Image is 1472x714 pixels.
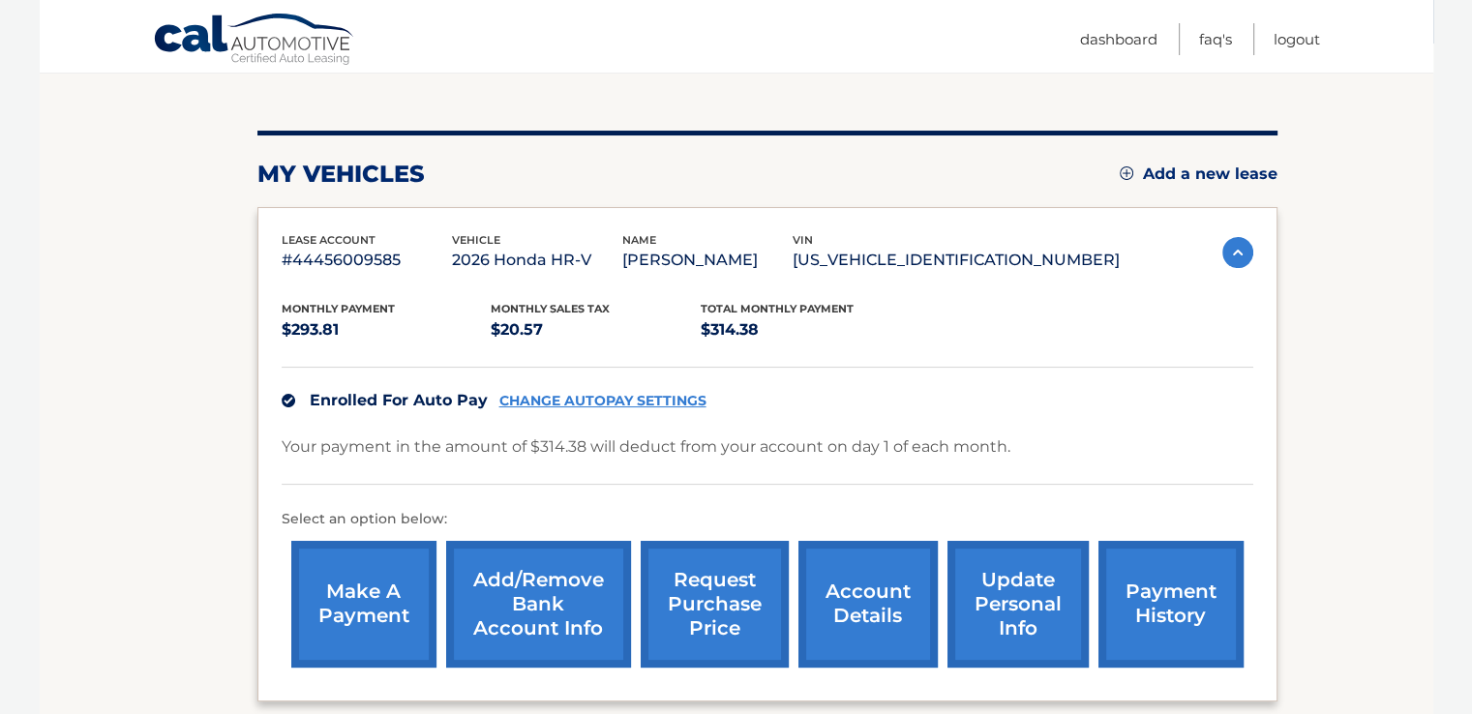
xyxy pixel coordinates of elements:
[282,433,1010,461] p: Your payment in the amount of $314.38 will deduct from your account on day 1 of each month.
[641,541,789,668] a: request purchase price
[1274,23,1320,55] a: Logout
[1098,541,1244,668] a: payment history
[793,233,813,247] span: vin
[153,13,356,69] a: Cal Automotive
[793,247,1120,274] p: [US_VEHICLE_IDENTIFICATION_NUMBER]
[282,316,492,343] p: $293.81
[1199,23,1232,55] a: FAQ's
[491,302,610,315] span: Monthly sales Tax
[446,541,631,668] a: Add/Remove bank account info
[622,233,656,247] span: name
[701,302,854,315] span: Total Monthly Payment
[1222,237,1253,268] img: accordion-active.svg
[491,316,701,343] p: $20.57
[1120,166,1133,180] img: add.svg
[282,233,376,247] span: lease account
[282,394,295,407] img: check.svg
[291,541,436,668] a: make a payment
[798,541,938,668] a: account details
[701,316,911,343] p: $314.38
[452,233,500,247] span: vehicle
[257,160,425,189] h2: my vehicles
[282,302,395,315] span: Monthly Payment
[499,393,706,409] a: CHANGE AUTOPAY SETTINGS
[452,247,622,274] p: 2026 Honda HR-V
[282,508,1253,531] p: Select an option below:
[622,247,793,274] p: [PERSON_NAME]
[947,541,1089,668] a: update personal info
[310,391,488,409] span: Enrolled For Auto Pay
[1080,23,1157,55] a: Dashboard
[282,247,452,274] p: #44456009585
[1120,164,1277,184] a: Add a new lease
